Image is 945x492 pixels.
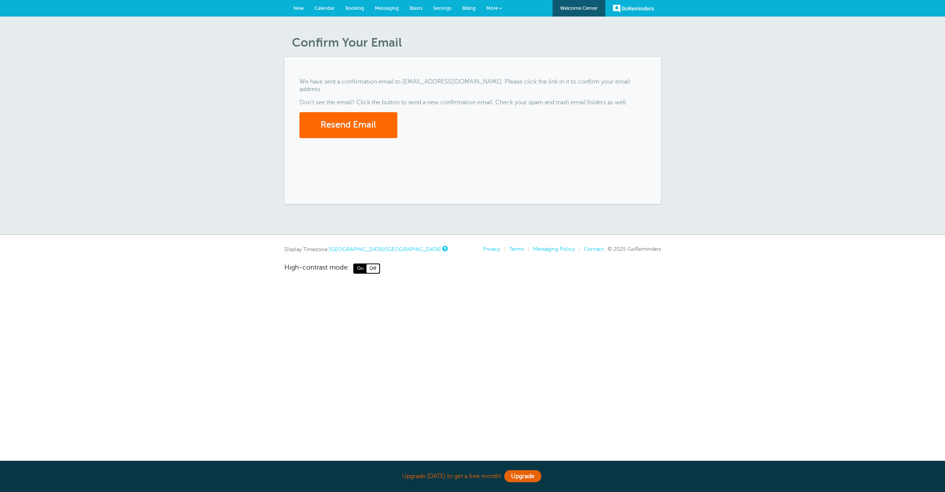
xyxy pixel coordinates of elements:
[284,468,661,484] div: Upgrade [DATE] to get a free month!
[409,5,423,11] span: Blasts
[608,246,661,252] span: © 2025 GoReminders
[486,5,498,11] span: More
[299,99,646,106] p: Don't see the email? Click the button to send a new confirmation email. Check your spam and trash...
[366,264,379,273] span: Off
[345,5,364,11] span: Booking
[292,35,661,50] h1: Confirm Your Email
[299,78,646,93] p: We have sent a confirmation email to [EMAIL_ADDRESS][DOMAIN_NAME]. Please click the link in it to...
[284,264,661,273] a: High-contrast mode: On Off
[293,5,304,11] span: New
[504,470,541,482] a: Upgrade
[533,246,575,252] a: Messaging Policy
[284,264,350,273] span: High-contrast mode:
[354,264,366,273] span: On
[584,246,604,252] a: Contact
[524,246,529,252] li: |
[575,246,580,252] li: |
[442,246,447,251] a: This is the timezone being used to display dates and times to you on this device. Click the timez...
[433,5,452,11] span: Settings
[500,246,505,252] li: |
[299,112,397,138] button: Resend Email
[462,5,476,11] span: Billing
[483,246,500,252] a: Privacy
[284,246,447,253] div: Display Timezone:
[509,246,524,252] a: Terms
[329,246,441,252] a: [GEOGRAPHIC_DATA]/[GEOGRAPHIC_DATA]
[375,5,399,11] span: Messaging
[314,5,335,11] span: Calendar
